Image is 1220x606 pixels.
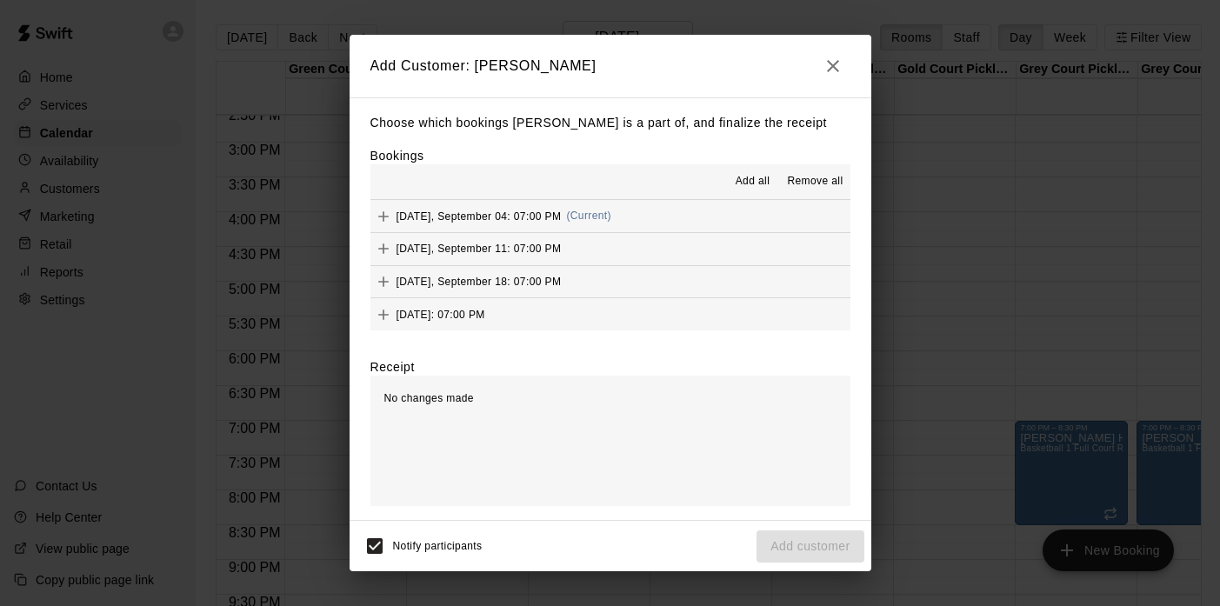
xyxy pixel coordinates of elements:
label: Receipt [370,358,415,376]
p: Choose which bookings [PERSON_NAME] is a part of, and finalize the receipt [370,112,850,134]
span: Add [370,209,397,222]
span: [DATE], September 11: 07:00 PM [397,243,562,255]
span: (Current) [566,210,611,222]
span: Remove all [787,173,843,190]
span: Notify participants [393,541,483,553]
span: No changes made [384,392,474,404]
button: Add[DATE], September 04: 07:00 PM(Current) [370,200,850,232]
label: Bookings [370,149,424,163]
button: Add[DATE]: 07:00 PM [370,298,850,330]
span: Add [370,274,397,287]
span: Add [370,307,397,320]
button: Remove all [780,168,850,196]
button: Add[DATE], September 11: 07:00 PM [370,233,850,265]
button: Add[DATE], September 18: 07:00 PM [370,266,850,298]
span: Add all [736,173,770,190]
span: [DATE]: 07:00 PM [397,308,485,320]
button: Add all [724,168,780,196]
span: [DATE], September 04: 07:00 PM [397,210,562,222]
span: [DATE], September 18: 07:00 PM [397,275,562,287]
h2: Add Customer: [PERSON_NAME] [350,35,871,97]
span: Add [370,242,397,255]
